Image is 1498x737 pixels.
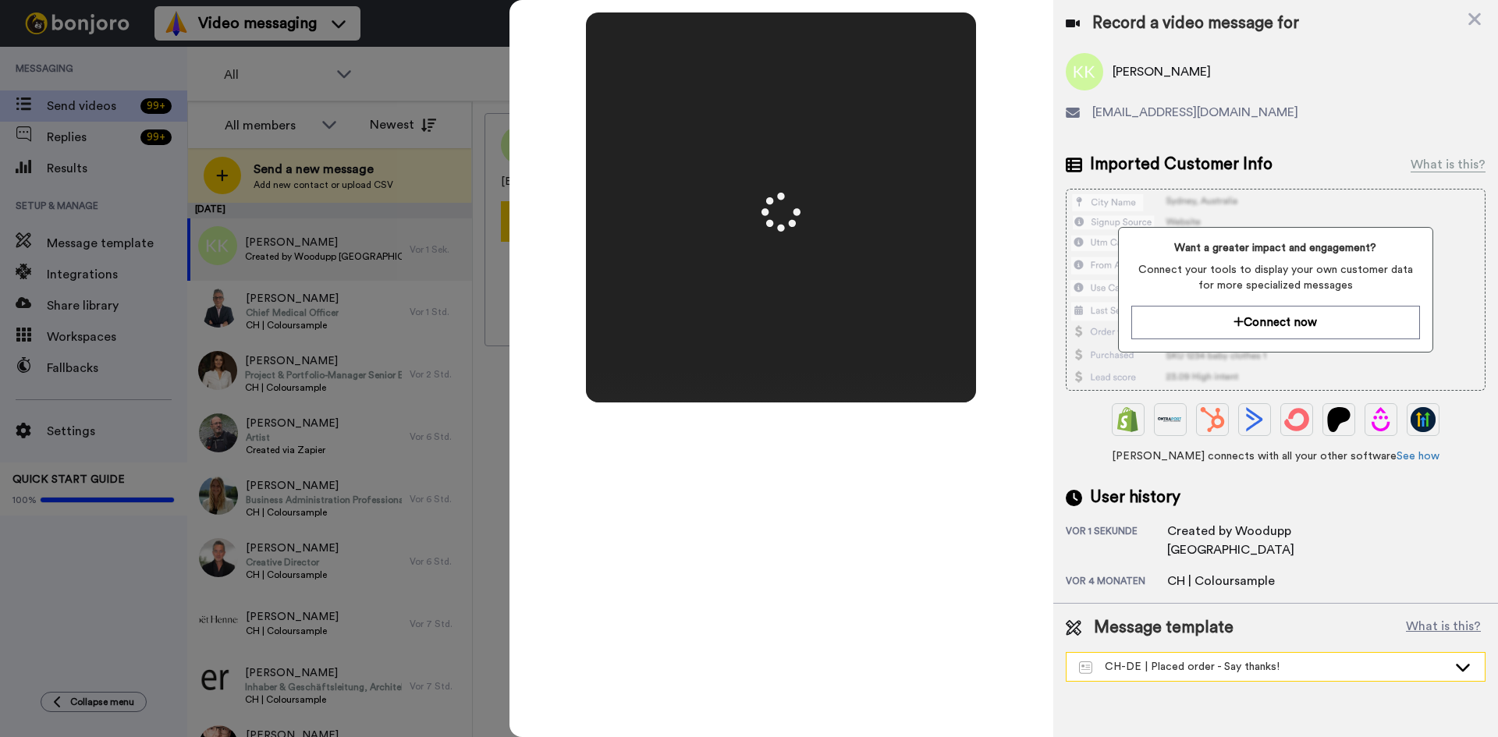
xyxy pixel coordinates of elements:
[1131,306,1419,339] button: Connect now
[1131,262,1419,293] span: Connect your tools to display your own customer data for more specialized messages
[1094,616,1234,640] span: Message template
[1167,522,1417,559] div: Created by Woodupp [GEOGRAPHIC_DATA]
[1131,240,1419,256] span: Want a greater impact and engagement?
[1090,153,1273,176] span: Imported Customer Info
[1066,525,1167,559] div: vor 1 Sekunde
[1397,451,1439,462] a: See how
[1167,572,1275,590] div: CH | Coloursample
[1200,407,1225,432] img: Hubspot
[1326,407,1351,432] img: Patreon
[1284,407,1309,432] img: ConvertKit
[1116,407,1141,432] img: Shopify
[1079,659,1447,675] div: CH-DE | Placed order - Say thanks!
[1092,103,1298,122] span: [EMAIL_ADDRESS][DOMAIN_NAME]
[1242,407,1267,432] img: ActiveCampaign
[1066,575,1167,590] div: vor 4 Monaten
[1411,155,1486,174] div: What is this?
[1079,661,1092,674] img: Message-temps.svg
[1066,448,1486,464] span: [PERSON_NAME] connects with all your other software
[1158,407,1183,432] img: Ontraport
[1401,616,1486,640] button: What is this?
[1368,407,1393,432] img: Drip
[1090,486,1180,509] span: User history
[1411,407,1436,432] img: GoHighLevel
